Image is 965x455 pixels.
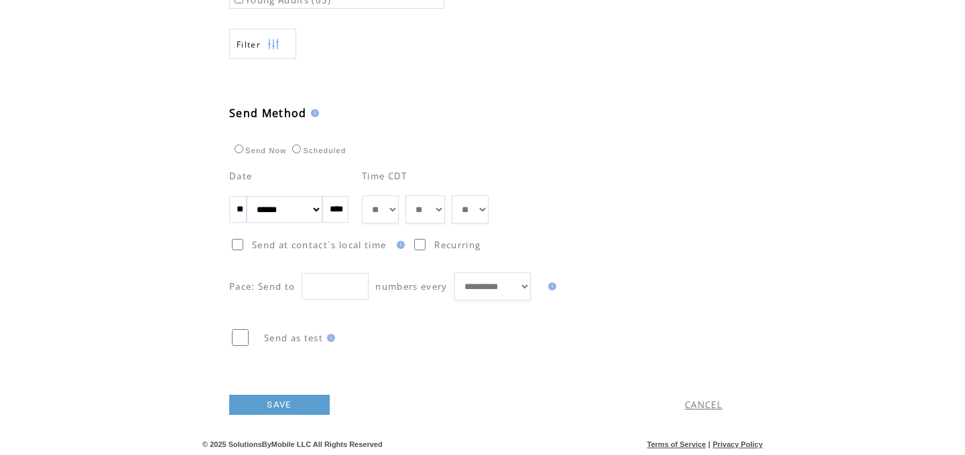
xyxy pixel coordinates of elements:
img: filters.png [267,29,279,60]
span: Date [229,170,252,182]
span: © 2025 SolutionsByMobile LLC All Rights Reserved [202,440,383,448]
span: numbers every [375,280,447,292]
label: Send Now [231,147,286,155]
a: Terms of Service [647,440,706,448]
a: Privacy Policy [712,440,763,448]
label: Scheduled [289,147,346,155]
img: help.gif [323,334,335,342]
span: Time CDT [362,170,407,182]
input: Send Now [235,145,243,153]
img: help.gif [307,109,319,117]
span: Pace: Send to [229,280,295,292]
img: help.gif [544,282,556,290]
span: Send Method [229,106,307,120]
span: Show filters [237,39,261,50]
span: Send at contact`s local time [252,239,386,251]
a: SAVE [229,395,330,415]
a: CANCEL [685,399,722,411]
input: Scheduled [292,145,301,153]
a: Filter [229,29,296,59]
span: | [708,440,710,448]
span: Send as test [264,332,323,344]
img: help.gif [393,241,405,249]
span: Recurring [434,239,480,251]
